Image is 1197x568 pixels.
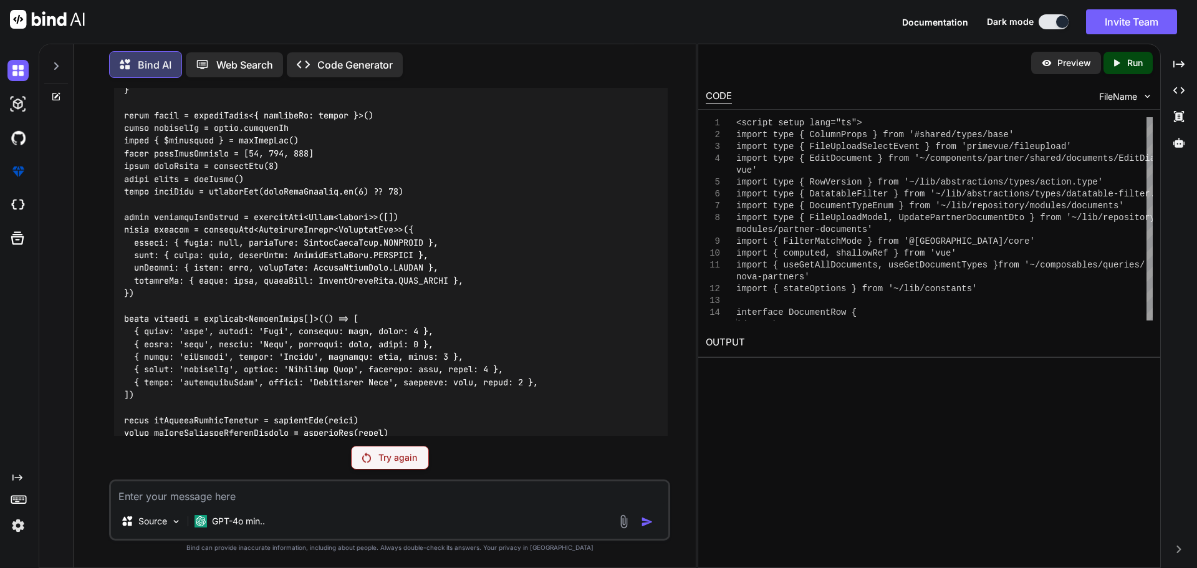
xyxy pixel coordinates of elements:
[998,213,1160,223] span: ntDto } from '~/lib/repository/
[736,189,998,199] span: import type { DatatableFilter } from '~/lib/abstra
[706,188,720,200] div: 6
[138,57,171,72] p: Bind AI
[736,177,998,187] span: import type { RowVersion } from '~/lib/abstraction
[706,153,720,165] div: 4
[706,248,720,259] div: 10
[736,248,956,258] span: import { computed, shallowRef } from 'vue'
[1057,57,1091,69] p: Preview
[7,60,29,81] img: darkChat
[736,201,998,211] span: import type { DocumentTypeEnum } from '~/lib/repos
[736,153,998,163] span: import type { EditDocument } from '~/components/pa
[617,514,631,529] img: attachment
[195,515,207,527] img: GPT-4o mini
[212,515,265,527] p: GPT-4o min..
[706,141,720,153] div: 3
[706,295,720,307] div: 13
[736,213,998,223] span: import type { FileUploadModel, UpdatePartnerDocume
[1041,57,1052,69] img: preview
[998,142,1072,152] span: ue/fileupload'
[736,284,977,294] span: import { stateOptions } from '~/lib/constants'
[736,130,998,140] span: import type { ColumnProps } from '#shared/types/ba
[902,17,968,27] span: Documentation
[736,165,757,175] span: vue'
[736,236,1035,246] span: import { FilterMatchMode } from '@[GEOGRAPHIC_DATA]/core'
[706,129,720,141] div: 2
[706,212,720,224] div: 8
[998,260,1145,270] span: from '~/composables/queries/
[171,516,181,527] img: Pick Models
[706,176,720,188] div: 5
[736,319,789,329] span: id: number
[216,57,273,72] p: Web Search
[7,161,29,182] img: premium
[706,283,720,295] div: 12
[317,57,393,72] p: Code Generator
[998,177,1103,187] span: s/types/action.type'
[7,195,29,216] img: cloudideIcon
[987,16,1034,28] span: Dark mode
[998,153,1176,163] span: rtner/shared/documents/EditDialog.
[7,127,29,148] img: githubDark
[706,200,720,212] div: 7
[1127,57,1143,69] p: Run
[736,118,862,128] span: <script setup lang="ts">
[902,16,968,29] button: Documentation
[736,307,857,317] span: interface DocumentRow {
[10,10,85,29] img: Bind AI
[109,543,670,552] p: Bind can provide inaccurate information, including about people. Always double-check its answers....
[7,515,29,536] img: settings
[378,451,417,464] p: Try again
[706,307,720,319] div: 14
[362,453,371,463] img: Retry
[998,130,1014,140] span: se'
[706,319,720,330] div: 15
[736,272,810,282] span: nova-partners'
[736,260,998,270] span: import { useGetAllDocuments, useGetDocumentTypes }
[706,89,732,104] div: CODE
[706,259,720,271] div: 11
[706,236,720,248] div: 9
[1142,91,1153,102] img: chevron down
[998,189,1181,199] span: ctions/types/datatable-filter.type'
[998,201,1124,211] span: itory/modules/documents'
[698,328,1160,357] h2: OUTPUT
[706,117,720,129] div: 1
[7,94,29,115] img: darkAi-studio
[1086,9,1177,34] button: Invite Team
[1099,90,1137,103] span: FileName
[736,224,872,234] span: modules/partner-documents'
[138,515,167,527] p: Source
[736,142,998,152] span: import type { FileUploadSelectEvent } from 'primev
[641,516,653,528] img: icon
